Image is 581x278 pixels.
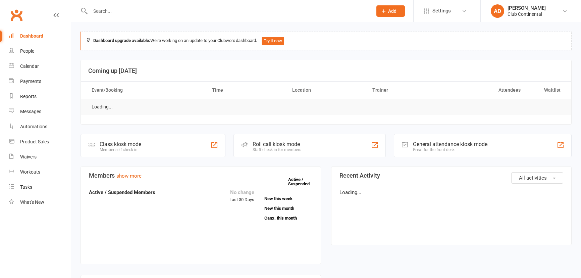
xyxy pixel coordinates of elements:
input: Search... [88,6,368,16]
div: No change [229,188,254,196]
a: Automations [9,119,71,134]
div: Calendar [20,63,39,69]
div: Waivers [20,154,37,159]
div: People [20,48,34,54]
a: What's New [9,195,71,210]
a: New this week [264,196,313,201]
a: People [9,44,71,59]
a: Payments [9,74,71,89]
h3: Members [89,172,313,179]
div: Great for the front desk [413,147,487,152]
span: Add [388,8,397,14]
div: General attendance kiosk mode [413,141,487,147]
button: All activities [511,172,563,184]
strong: Active / Suspended Members [89,189,155,195]
th: Waitlist [527,82,567,99]
a: Waivers [9,149,71,165]
div: Last 30 Days [229,188,254,203]
a: Dashboard [9,29,71,44]
div: Messages [20,109,41,114]
a: Canx. this month [264,216,313,220]
a: Calendar [9,59,71,74]
a: show more [116,173,142,179]
strong: Dashboard upgrade available: [93,38,150,43]
div: Member self check-in [100,147,141,152]
div: [PERSON_NAME] [508,5,546,11]
h3: Coming up [DATE] [88,67,564,74]
p: Loading... [339,188,563,196]
div: AD [491,4,504,18]
div: We're working on an update to your Clubworx dashboard. [81,32,572,50]
a: Tasks [9,180,71,195]
td: Loading... [86,99,119,115]
div: Staff check-in for members [253,147,301,152]
a: New this month [264,206,313,211]
th: Attendees [446,82,527,99]
div: Tasks [20,184,32,190]
a: Product Sales [9,134,71,149]
a: Active / Suspended [288,172,318,191]
a: Reports [9,89,71,104]
div: Roll call kiosk mode [253,141,301,147]
div: What's New [20,199,44,205]
th: Time [206,82,286,99]
div: Automations [20,124,47,129]
th: Location [286,82,366,99]
span: All activities [519,175,547,181]
div: Club Continental [508,11,546,17]
a: Messages [9,104,71,119]
a: Clubworx [8,7,25,24]
div: Dashboard [20,33,43,39]
a: Workouts [9,165,71,180]
div: Class kiosk mode [100,141,141,147]
span: Settings [432,3,451,18]
h3: Recent Activity [339,172,563,179]
th: Trainer [366,82,446,99]
th: Event/Booking [86,82,206,99]
button: Try it now [262,37,284,45]
button: Add [376,5,405,17]
div: Reports [20,94,37,99]
div: Payments [20,79,41,84]
div: Workouts [20,169,40,175]
div: Product Sales [20,139,49,144]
